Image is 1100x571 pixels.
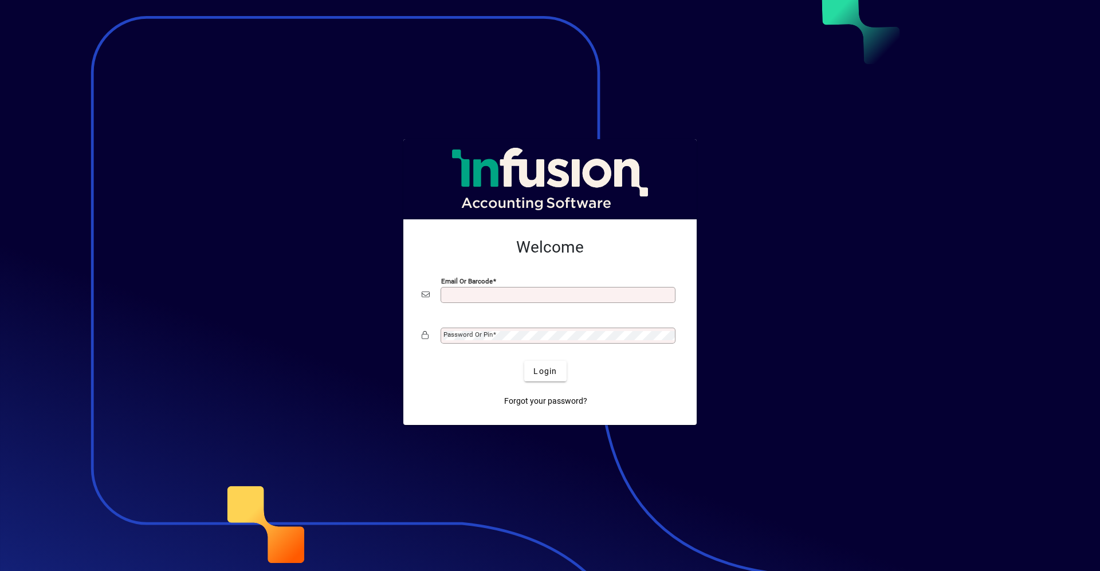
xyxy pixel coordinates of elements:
[443,330,493,338] mat-label: Password or Pin
[500,391,592,411] a: Forgot your password?
[441,277,493,285] mat-label: Email or Barcode
[504,395,587,407] span: Forgot your password?
[533,365,557,377] span: Login
[422,238,678,257] h2: Welcome
[524,361,566,381] button: Login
